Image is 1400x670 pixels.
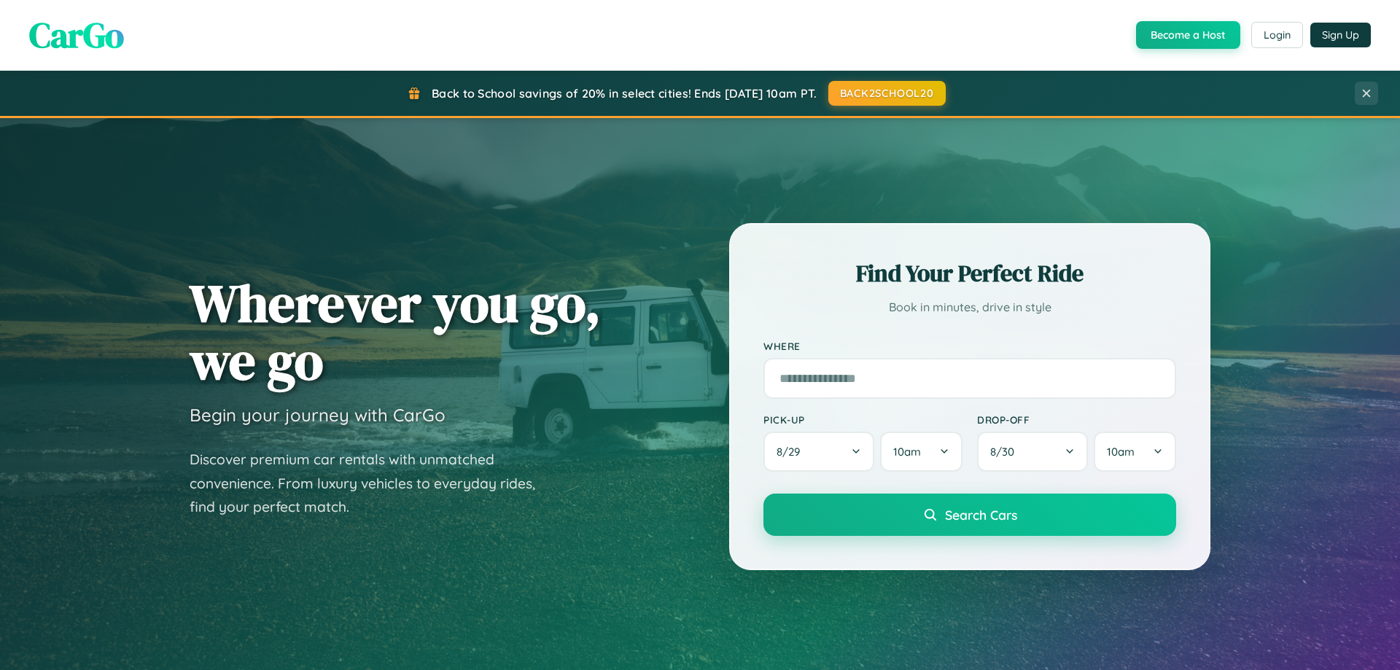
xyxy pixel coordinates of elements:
button: 10am [880,432,962,472]
span: 8 / 29 [777,445,807,459]
button: 8/29 [763,432,874,472]
h3: Begin your journey with CarGo [190,404,446,426]
p: Discover premium car rentals with unmatched convenience. From luxury vehicles to everyday rides, ... [190,448,554,519]
label: Where [763,340,1176,352]
label: Drop-off [977,413,1176,426]
span: Search Cars [945,507,1017,523]
button: Become a Host [1136,21,1240,49]
button: Sign Up [1310,23,1371,47]
label: Pick-up [763,413,962,426]
span: 8 / 30 [990,445,1022,459]
button: 10am [1094,432,1176,472]
button: BACK2SCHOOL20 [828,81,946,106]
button: Search Cars [763,494,1176,536]
p: Book in minutes, drive in style [763,297,1176,318]
span: 10am [1107,445,1135,459]
h1: Wherever you go, we go [190,274,601,389]
span: CarGo [29,11,124,59]
span: 10am [893,445,921,459]
button: 8/30 [977,432,1088,472]
span: Back to School savings of 20% in select cities! Ends [DATE] 10am PT. [432,86,817,101]
h2: Find Your Perfect Ride [763,257,1176,289]
button: Login [1251,22,1303,48]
